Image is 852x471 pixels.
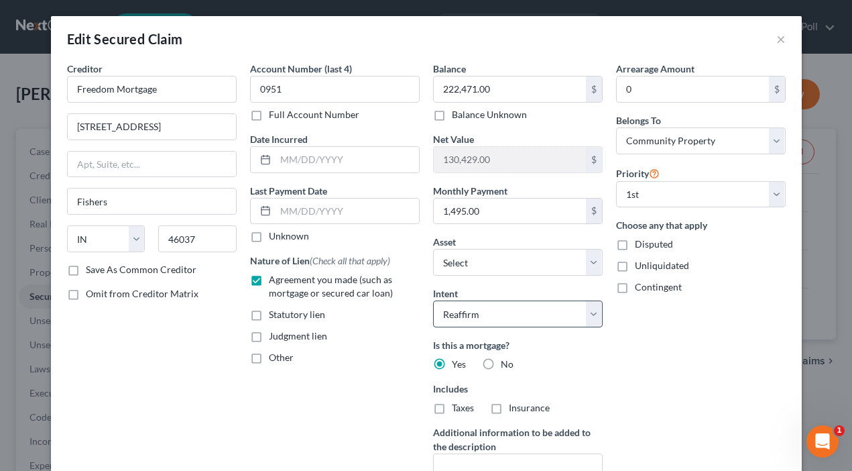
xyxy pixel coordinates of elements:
span: Other [269,352,294,363]
label: Nature of Lien [250,254,390,268]
label: Last Payment Date [250,184,327,198]
span: Unliquidated [635,260,689,271]
div: $ [586,76,602,102]
label: Save As Common Creditor [86,263,196,276]
label: Includes [433,382,603,396]
span: Disputed [635,238,673,250]
label: Date Incurred [250,132,308,146]
label: Additional information to be added to the description [433,425,603,454]
input: XXXX [250,76,420,103]
label: Account Number (last 4) [250,62,352,76]
span: No [501,358,513,370]
label: Balance Unknown [452,108,527,121]
input: MM/DD/YYYY [276,199,419,224]
label: Net Value [433,132,474,146]
input: 0.00 [434,76,586,102]
span: 1 [834,425,845,436]
iframe: Intercom live chat [806,425,839,458]
input: MM/DD/YYYY [276,147,419,172]
span: Contingent [635,281,682,293]
input: 0.00 [434,199,586,224]
div: $ [586,199,602,224]
span: Judgment lien [269,330,327,342]
label: Is this a mortgage? [433,338,603,352]
input: Enter zip... [158,225,237,252]
label: Full Account Number [269,108,359,121]
input: Apt, Suite, etc... [68,152,236,177]
div: $ [769,76,785,102]
label: Choose any that apply [616,218,786,232]
span: Statutory lien [269,309,325,320]
input: Enter address... [68,114,236,140]
div: $ [586,147,602,172]
span: Creditor [67,63,103,74]
input: Enter city... [68,189,236,214]
label: Arrearage Amount [616,62,694,76]
span: Agreement you made (such as mortgage or secured car loan) [269,274,393,299]
label: Intent [433,286,458,301]
span: Taxes [452,402,474,413]
button: × [776,31,786,47]
span: Insurance [509,402,550,413]
input: 0.00 [617,76,769,102]
span: Asset [433,236,456,248]
input: 0.00 [434,147,586,172]
label: Monthly Payment [433,184,507,198]
span: Belongs To [616,115,661,126]
span: (Check all that apply) [310,255,390,266]
span: Omit from Creditor Matrix [86,288,198,299]
input: Search creditor by name... [67,76,237,103]
label: Balance [433,62,466,76]
label: Priority [616,165,660,181]
div: Edit Secured Claim [67,30,183,48]
span: Yes [452,358,466,370]
label: Unknown [269,229,309,243]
